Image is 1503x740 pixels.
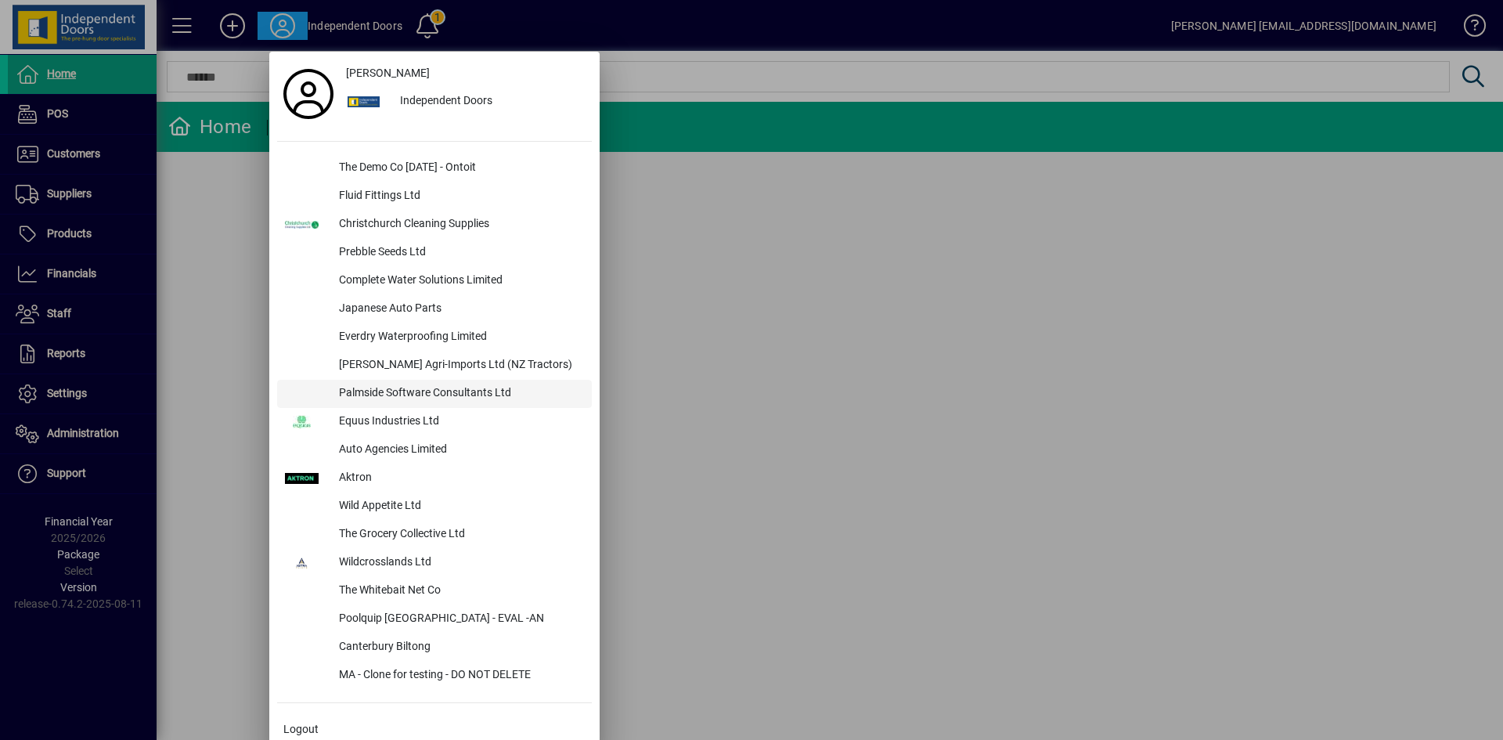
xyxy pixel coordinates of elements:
div: Wild Appetite Ltd [326,493,592,521]
span: Logout [283,721,319,738]
div: Palmside Software Consultants Ltd [326,380,592,408]
div: Complete Water Solutions Limited [326,267,592,295]
div: The Demo Co [DATE] - Ontoit [326,154,592,182]
div: Independent Doors [387,88,592,116]
button: Prebble Seeds Ltd [277,239,592,267]
button: Japanese Auto Parts [277,295,592,323]
div: [PERSON_NAME] Agri-Imports Ltd (NZ Tractors) [326,352,592,380]
button: Wild Appetite Ltd [277,493,592,521]
button: Palmside Software Consultants Ltd [277,380,592,408]
button: Canterbury Biltong [277,634,592,662]
button: The Whitebait Net Co [277,577,592,605]
button: Christchurch Cleaning Supplies [277,211,592,239]
div: Canterbury Biltong [326,634,592,662]
button: [PERSON_NAME] Agri-Imports Ltd (NZ Tractors) [277,352,592,380]
a: Profile [277,80,340,108]
div: Japanese Auto Parts [326,295,592,323]
div: Auto Agencies Limited [326,436,592,464]
button: Independent Doors [340,88,592,116]
div: Equus Industries Ltd [326,408,592,436]
button: Equus Industries Ltd [277,408,592,436]
div: Fluid Fittings Ltd [326,182,592,211]
div: Christchurch Cleaning Supplies [326,211,592,239]
button: Aktron [277,464,592,493]
button: Wildcrosslands Ltd [277,549,592,577]
div: Wildcrosslands Ltd [326,549,592,577]
button: The Demo Co [DATE] - Ontoit [277,154,592,182]
span: [PERSON_NAME] [346,65,430,81]
button: Fluid Fittings Ltd [277,182,592,211]
div: Everdry Waterproofing Limited [326,323,592,352]
button: The Grocery Collective Ltd [277,521,592,549]
div: The Grocery Collective Ltd [326,521,592,549]
div: Prebble Seeds Ltd [326,239,592,267]
div: Aktron [326,464,592,493]
div: The Whitebait Net Co [326,577,592,605]
button: MA - Clone for testing - DO NOT DELETE [277,662,592,690]
button: Everdry Waterproofing Limited [277,323,592,352]
a: [PERSON_NAME] [340,60,592,88]
div: Poolquip [GEOGRAPHIC_DATA] - EVAL -AN [326,605,592,634]
div: MA - Clone for testing - DO NOT DELETE [326,662,592,690]
button: Auto Agencies Limited [277,436,592,464]
button: Poolquip [GEOGRAPHIC_DATA] - EVAL -AN [277,605,592,634]
button: Complete Water Solutions Limited [277,267,592,295]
